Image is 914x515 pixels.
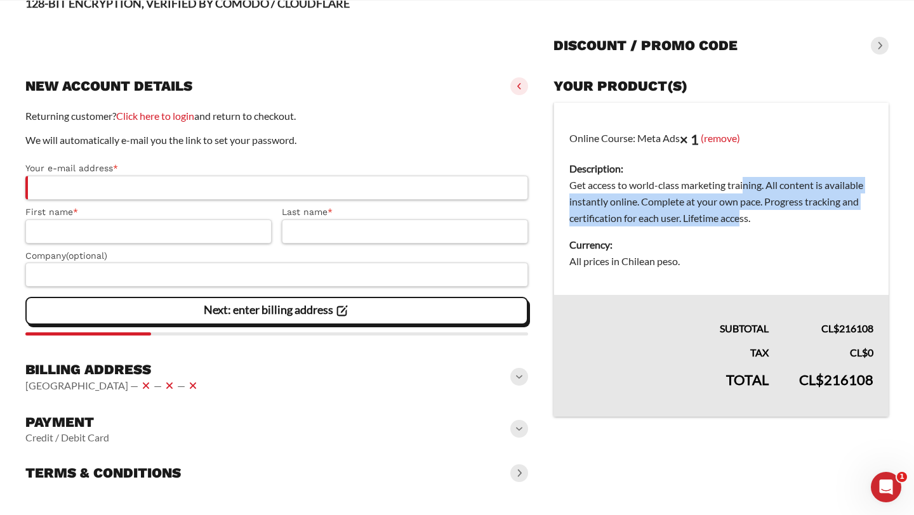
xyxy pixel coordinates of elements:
[25,414,109,431] h3: Payment
[25,464,181,482] h3: Terms & conditions
[569,237,873,253] dt: Currency:
[25,431,109,444] vaadin-horizontal-layout: Credit / Debit Card
[25,205,272,219] label: First name
[569,253,873,270] dd: All prices in Chilean peso.
[554,361,785,417] th: Total
[799,371,873,388] bdi: 216108
[554,337,785,361] th: Tax
[701,131,740,143] a: (remove)
[569,160,873,177] dt: Description:
[871,472,901,502] iframe: Intercom live chat
[25,132,528,148] p: We will automatically e-mail you the link to set your password.
[66,251,107,261] span: (optional)
[25,297,528,325] vaadin-button: Next: enter billing address
[25,361,201,379] h3: Billing address
[821,322,873,334] bdi: 216108
[25,161,528,176] label: Your e-mail address
[116,110,194,122] a: Click here to login
[897,472,907,482] span: 1
[680,131,699,148] strong: × 1
[850,346,868,358] span: Cl$
[25,77,192,95] h3: New account details
[554,295,785,337] th: Subtotal
[553,37,738,55] h3: Discount / promo code
[25,378,201,393] vaadin-horizontal-layout: [GEOGRAPHIC_DATA] — — —
[569,177,873,226] dd: Get access to world-class marketing training. All content is available instantly online. Complete...
[799,371,824,388] span: Cl$
[25,249,528,263] label: Company
[554,103,889,296] td: Online Course: Meta Ads
[821,322,839,334] span: Cl$
[850,346,873,358] bdi: 0
[282,205,528,219] label: Last name
[25,108,528,124] p: Returning customer? and return to checkout.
